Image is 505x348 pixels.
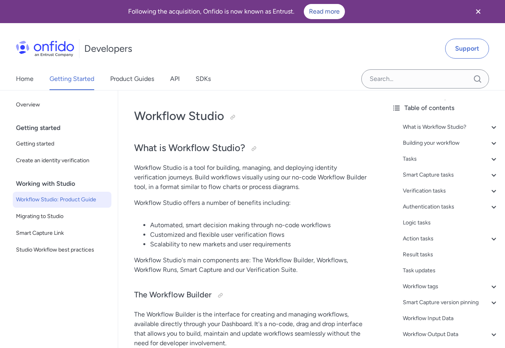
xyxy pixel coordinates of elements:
[361,69,489,88] input: Onfido search input field
[13,153,111,169] a: Create an identity verification
[445,39,489,59] a: Support
[16,195,108,204] span: Workflow Studio: Product Guide
[13,225,111,241] a: Smart Capture Link
[463,2,493,22] button: Close banner
[16,139,108,149] span: Getting started
[150,240,369,249] li: Scalability to new markets and user requirements
[403,250,499,260] a: Result tasks
[16,228,108,238] span: Smart Capture Link
[150,230,369,240] li: Customized and flexible user verification flows
[134,256,369,275] p: Workflow Studio's main components are: The Workflow Builder, Workflows, Workflow Runs, Smart Capt...
[110,68,154,90] a: Product Guides
[16,176,115,192] div: Working with Studio
[16,68,34,90] a: Home
[134,310,369,348] p: The Workflow Builder is the interface for creating and managing workflows, available directly thr...
[134,142,369,155] h2: What is Workflow Studio?
[16,41,74,57] img: Onfido Logo
[403,298,499,307] a: Smart Capture version pinning
[403,122,499,132] a: What is Workflow Studio?
[150,220,369,230] li: Automated, smart decision making through no-code workflows
[13,208,111,224] a: Migrating to Studio
[403,218,499,228] a: Logic tasks
[16,212,108,221] span: Migrating to Studio
[403,186,499,196] a: Verification tasks
[13,136,111,152] a: Getting started
[196,68,211,90] a: SDKs
[13,192,111,208] a: Workflow Studio: Product Guide
[403,314,499,323] a: Workflow Input Data
[134,198,369,208] p: Workflow Studio offers a number of benefits including:
[13,97,111,113] a: Overview
[50,68,94,90] a: Getting Started
[16,100,108,110] span: Overview
[10,4,463,19] div: Following the acquisition, Onfido is now known as Entrust.
[403,330,499,339] a: Workflow Output Data
[13,242,111,258] a: Studio Workflow best practices
[16,245,108,255] span: Studio Workflow best practices
[134,289,369,302] h3: The Workflow Builder
[403,282,499,291] a: Workflow tags
[304,4,345,19] a: Read more
[403,266,499,275] a: Task updates
[473,7,483,16] svg: Close banner
[16,156,108,165] span: Create an identity verification
[403,234,499,244] a: Action tasks
[392,103,499,113] div: Table of contents
[134,108,369,124] h1: Workflow Studio
[403,138,499,148] a: Building your workflow
[84,42,132,55] h1: Developers
[134,163,369,192] p: Workflow Studio is a tool for building, managing, and deploying identity verification journeys. B...
[16,120,115,136] div: Getting started
[170,68,180,90] a: API
[403,170,499,180] a: Smart Capture tasks
[403,202,499,212] a: Authentication tasks
[403,154,499,164] a: Tasks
